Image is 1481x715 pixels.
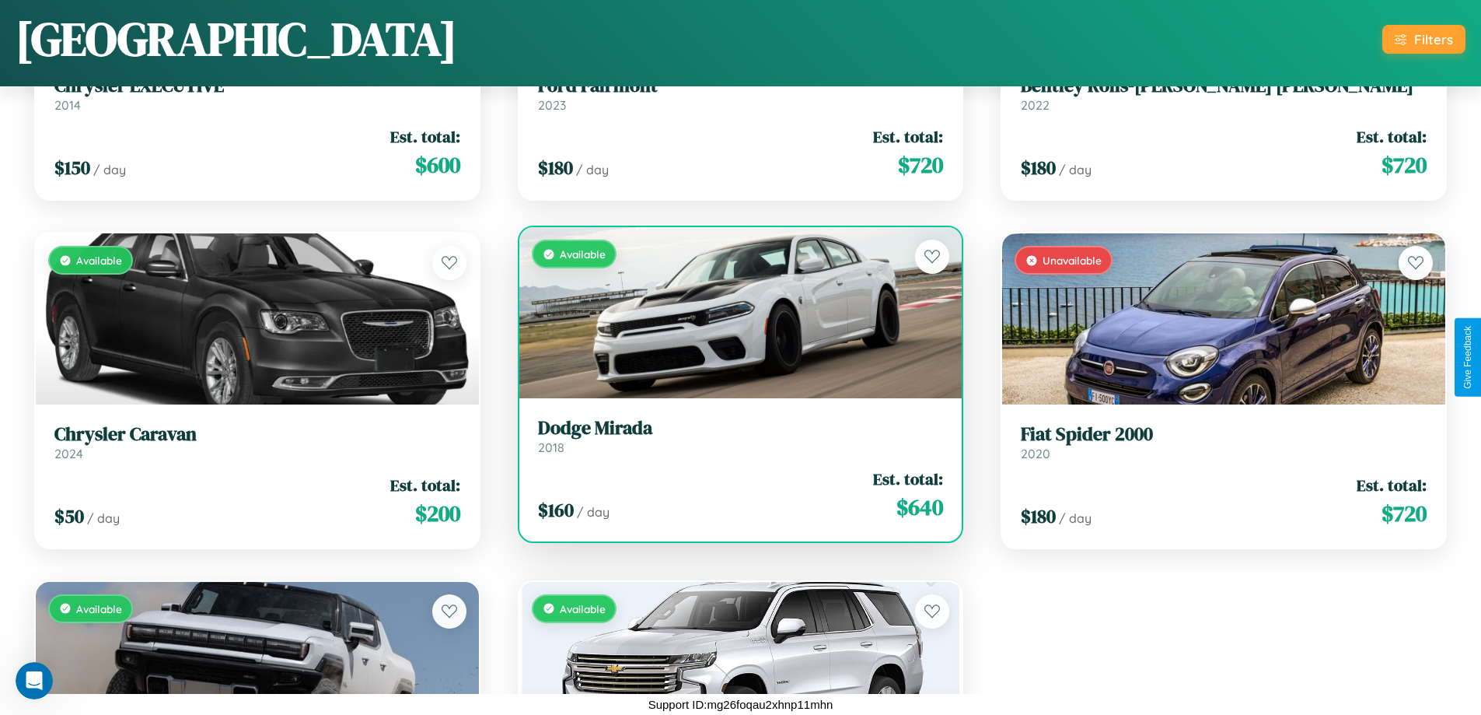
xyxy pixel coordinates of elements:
span: Available [560,602,606,615]
span: $ 640 [896,492,943,523]
h3: Fiat Spider 2000 [1021,423,1427,446]
span: $ 720 [1381,498,1427,529]
span: / day [93,162,126,177]
span: 2022 [1021,97,1050,113]
span: $ 720 [1381,149,1427,181]
button: Filters [1382,25,1465,54]
a: Chrysler Caravan2024 [54,423,460,461]
span: 2023 [538,97,566,113]
span: Est. total: [390,474,460,496]
div: Give Feedback [1462,326,1473,389]
p: Support ID: mg26foqau2xhnp11mhn [648,694,833,715]
span: $ 160 [538,497,574,523]
span: $ 720 [898,149,943,181]
h3: Ford Fairmont [538,75,944,97]
h3: Dodge Mirada [538,417,944,440]
span: $ 180 [1021,503,1056,529]
span: $ 200 [415,498,460,529]
span: $ 180 [1021,155,1056,181]
span: $ 150 [54,155,90,181]
span: Est. total: [873,468,943,490]
span: / day [1059,510,1092,526]
h3: Bentley Rolls-[PERSON_NAME] [PERSON_NAME] [1021,75,1427,97]
span: Est. total: [1357,125,1427,148]
span: $ 600 [415,149,460,181]
span: 2018 [538,440,564,455]
a: Fiat Spider 20002020 [1021,423,1427,461]
div: Filters [1414,31,1453,47]
span: / day [576,162,609,177]
a: Bentley Rolls-[PERSON_NAME] [PERSON_NAME]2022 [1021,75,1427,113]
span: Est. total: [873,125,943,148]
span: Available [76,602,122,615]
span: Est. total: [390,125,460,148]
h3: Chrysler EXECUTIVE [54,75,460,97]
iframe: Intercom live chat [16,662,53,699]
span: $ 50 [54,503,84,529]
a: Ford Fairmont2023 [538,75,944,113]
span: 2024 [54,446,83,461]
span: / day [1059,162,1092,177]
span: 2014 [54,97,81,113]
span: 2020 [1021,446,1050,461]
a: Chrysler EXECUTIVE2014 [54,75,460,113]
span: Est. total: [1357,474,1427,496]
a: Dodge Mirada2018 [538,417,944,455]
span: $ 180 [538,155,573,181]
span: / day [577,504,610,520]
h1: [GEOGRAPHIC_DATA] [16,7,457,71]
span: Unavailable [1043,254,1102,267]
h3: Chrysler Caravan [54,423,460,446]
span: Available [560,247,606,261]
span: / day [87,510,120,526]
span: Available [76,254,122,267]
